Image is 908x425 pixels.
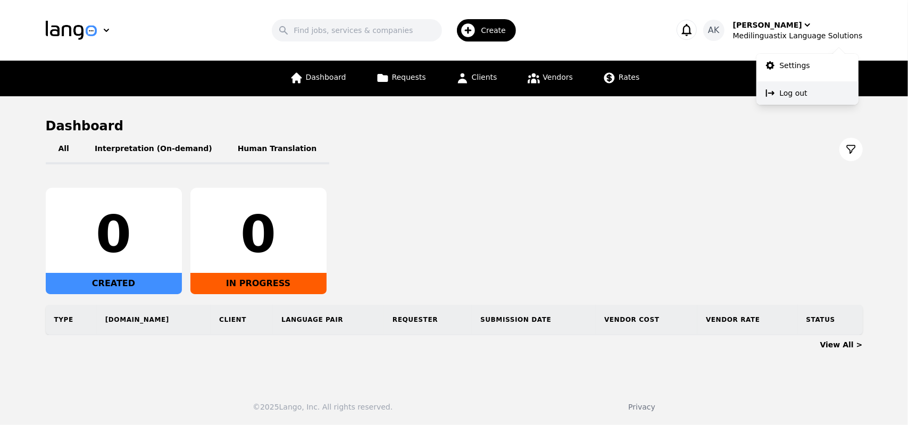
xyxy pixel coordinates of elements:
[619,73,639,81] span: Rates
[442,15,522,46] button: Create
[780,88,807,98] p: Log out
[306,73,346,81] span: Dashboard
[46,118,863,135] h1: Dashboard
[273,305,384,335] th: Language Pair
[225,135,330,164] button: Human Translation
[839,138,863,161] button: Filter
[733,30,863,41] div: Medilinguastix Language Solutions
[211,305,273,335] th: Client
[190,273,327,294] div: IN PROGRESS
[596,305,697,335] th: Vendor Cost
[46,273,182,294] div: CREATED
[97,305,211,335] th: [DOMAIN_NAME]
[798,305,863,335] th: Status
[54,209,173,260] div: 0
[780,60,810,71] p: Settings
[820,340,863,349] a: View All >
[284,61,353,96] a: Dashboard
[697,305,797,335] th: Vendor Rate
[370,61,432,96] a: Requests
[521,61,579,96] a: Vendors
[46,305,97,335] th: Type
[481,25,513,36] span: Create
[733,20,802,30] div: [PERSON_NAME]
[628,403,655,411] a: Privacy
[703,20,863,41] button: AK[PERSON_NAME]Medilinguastix Language Solutions
[596,61,646,96] a: Rates
[449,61,504,96] a: Clients
[199,209,318,260] div: 0
[472,73,497,81] span: Clients
[708,24,719,37] span: AK
[384,305,472,335] th: Requester
[472,305,596,335] th: Submission Date
[392,73,426,81] span: Requests
[253,402,393,412] div: © 2025 Lango, Inc. All rights reserved.
[543,73,573,81] span: Vendors
[82,135,225,164] button: Interpretation (On-demand)
[272,19,442,41] input: Find jobs, services & companies
[46,21,97,40] img: Logo
[46,135,82,164] button: All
